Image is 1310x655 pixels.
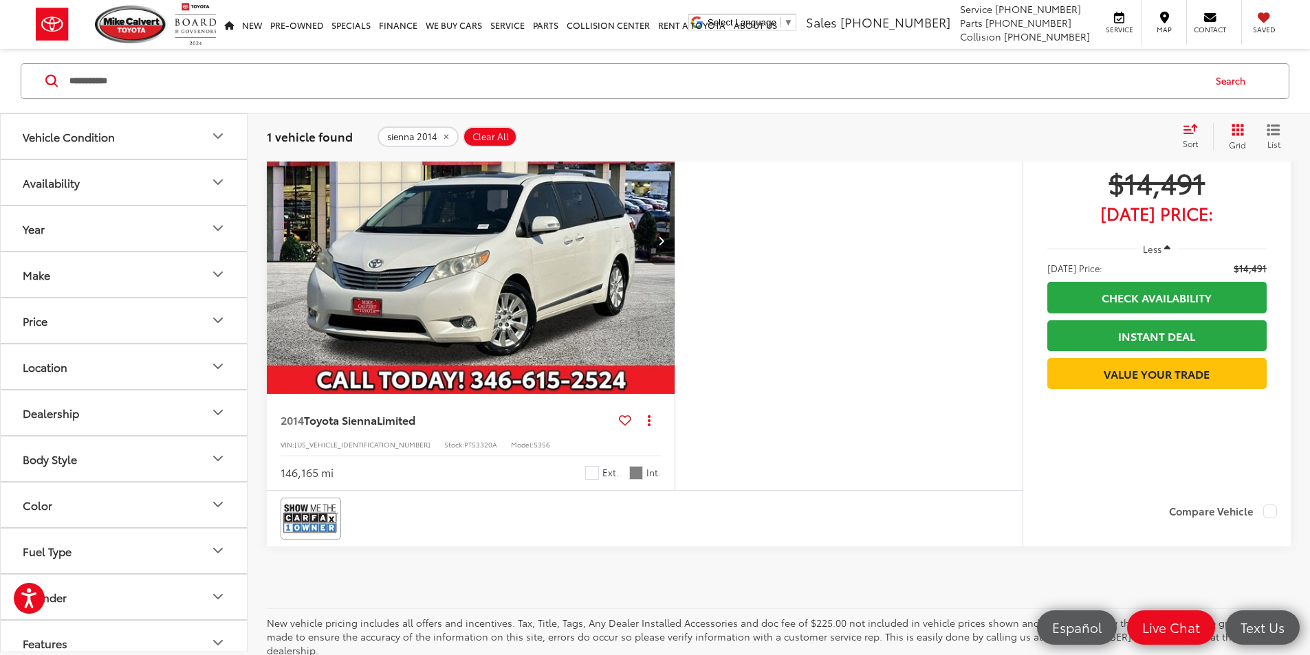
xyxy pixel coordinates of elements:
span: List [1267,137,1280,149]
div: Color [23,498,52,511]
a: Instant Deal [1047,320,1267,351]
span: Limited [377,412,415,428]
span: Collision [960,30,1001,43]
span: Sort [1183,137,1198,149]
div: Dealership [210,404,226,421]
a: Value Your Trade [1047,358,1267,389]
span: Map [1149,25,1179,34]
span: Español [1045,619,1109,636]
button: Body StyleBody Style [1,436,248,480]
span: Service [960,2,992,16]
button: Clear All [463,126,517,146]
button: Fuel TypeFuel Type [1,528,248,573]
span: ▼ [784,17,793,27]
button: AvailabilityAvailability [1,159,248,204]
span: $14,491 [1047,165,1267,199]
button: Vehicle ConditionVehicle Condition [1,113,248,158]
div: Color [210,496,226,513]
button: ColorColor [1,482,248,526]
span: Sales [806,13,837,31]
span: Int. [646,466,661,479]
span: [PHONE_NUMBER] [995,2,1081,16]
button: List View [1256,122,1291,150]
div: Price [23,313,47,326]
span: Stock: [444,439,464,449]
a: 2014 Toyota Sienna Limited2014 Toyota Sienna Limited2014 Toyota Sienna Limited2014 Toyota Sienna ... [266,88,676,395]
span: 5356 [534,439,550,449]
div: Year [210,220,226,236]
span: Service [1104,25,1135,34]
button: Actions [637,408,661,432]
span: Text Us [1234,619,1291,636]
span: Live Chat [1135,619,1207,636]
a: 2014Toyota SiennaLimited [281,412,613,428]
img: Mike Calvert Toyota [95,5,168,43]
span: Less [1143,243,1161,255]
button: Select sort value [1176,122,1213,150]
a: Español [1037,610,1117,645]
div: Availability [210,174,226,190]
div: Body Style [23,452,77,465]
span: [PHONE_NUMBER] [985,16,1071,30]
button: YearYear [1,206,248,250]
button: DealershipDealership [1,390,248,434]
span: [PHONE_NUMBER] [840,13,950,31]
a: Text Us [1225,610,1300,645]
div: Location [210,358,226,375]
span: Saved [1249,25,1279,34]
div: 2014 Toyota Sienna Limited 0 [266,88,676,395]
span: Ext. [602,466,619,479]
span: 1 vehicle found [267,127,353,144]
span: Clear All [472,131,509,142]
div: Vehicle Condition [210,128,226,144]
span: dropdown dots [648,414,651,425]
label: Compare Vehicle [1169,504,1277,518]
span: Model: [511,439,534,449]
div: Vehicle Condition [23,129,115,142]
span: $14,491 [1234,261,1267,275]
span: [DATE] Price: [1047,206,1267,220]
div: 146,165 mi [281,465,334,480]
div: Year [23,221,45,234]
button: Grid View [1213,122,1256,150]
span: Grid [1229,138,1246,150]
div: Fuel Type [210,542,226,559]
div: Body Style [210,450,226,467]
img: View CARFAX report [283,500,338,537]
button: Next image [647,217,675,265]
span: [US_VEHICLE_IDENTIFICATION_NUMBER] [294,439,430,449]
div: Location [23,359,67,373]
div: Features [23,636,67,649]
span: sienna 2014 [387,131,437,142]
button: Less [1137,237,1178,262]
button: MakeMake [1,252,248,296]
div: Make [23,267,50,280]
span: PT53320A [464,439,497,449]
div: Cylinder [210,588,226,605]
span: Parts [960,16,983,30]
button: remove sienna%202014 [378,126,459,146]
div: Cylinder [23,590,67,603]
button: CylinderCylinder [1,574,248,619]
span: 2014 [281,412,304,428]
div: Dealership [23,406,79,419]
span: [DATE] Price: [1047,261,1102,275]
a: Check Availability [1047,282,1267,313]
div: Features [210,634,226,651]
button: LocationLocation [1,344,248,388]
input: Search by Make, Model, or Keyword [68,64,1203,97]
a: Live Chat [1127,610,1215,645]
span: Light Gray [629,466,643,480]
span: VIN: [281,439,294,449]
div: Make [210,266,226,282]
button: PricePrice [1,298,248,342]
div: Fuel Type [23,544,72,557]
img: 2014 Toyota Sienna Limited [266,88,676,395]
span: Toyota Sienna [304,412,377,428]
button: Search [1203,63,1265,98]
span: Contact [1194,25,1226,34]
span: [PHONE_NUMBER] [1004,30,1090,43]
div: Price [210,312,226,329]
div: Availability [23,175,80,188]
